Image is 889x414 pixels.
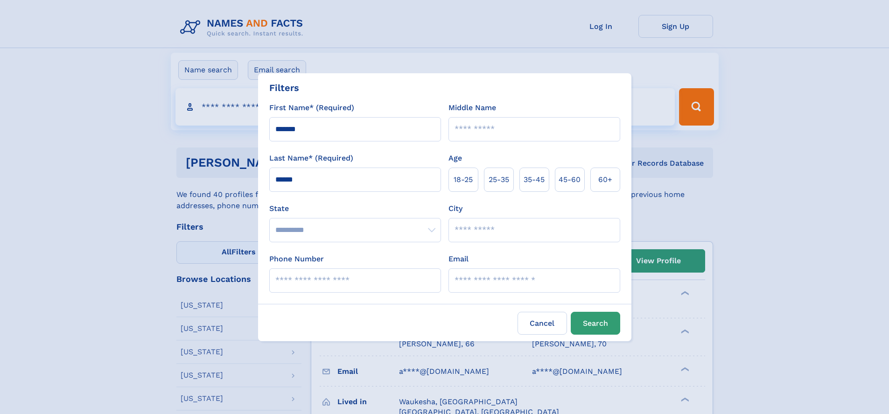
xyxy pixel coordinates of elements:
[269,203,441,214] label: State
[489,174,509,185] span: 25‑35
[269,153,353,164] label: Last Name* (Required)
[454,174,473,185] span: 18‑25
[269,102,354,113] label: First Name* (Required)
[448,203,462,214] label: City
[518,312,567,335] label: Cancel
[269,81,299,95] div: Filters
[559,174,581,185] span: 45‑60
[571,312,620,335] button: Search
[448,153,462,164] label: Age
[448,102,496,113] label: Middle Name
[448,253,469,265] label: Email
[524,174,545,185] span: 35‑45
[598,174,612,185] span: 60+
[269,253,324,265] label: Phone Number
